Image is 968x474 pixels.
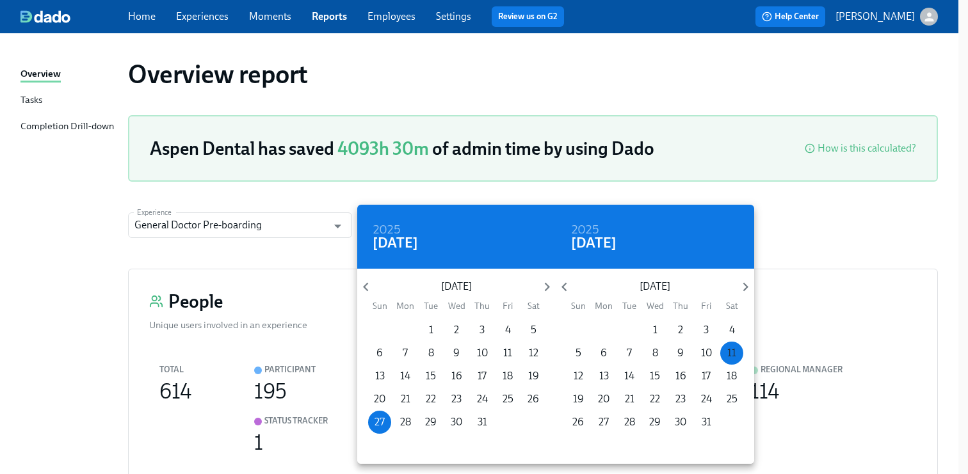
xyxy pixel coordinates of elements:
p: 20 [598,392,609,406]
button: 12 [522,342,545,365]
button: 15 [419,365,442,388]
p: 30 [451,415,462,429]
p: 21 [401,392,410,406]
p: 18 [727,369,737,383]
p: 12 [574,369,583,383]
p: 28 [624,415,635,429]
button: 11 [496,342,519,365]
button: 20 [592,388,615,411]
p: 7 [627,346,632,360]
p: [DATE] [375,280,538,294]
button: 23 [445,388,468,411]
p: 9 [453,346,460,360]
p: 19 [528,369,539,383]
p: 11 [503,346,512,360]
button: 3 [471,319,494,342]
button: 16 [669,365,692,388]
button: 29 [419,411,442,434]
button: 20 [368,388,391,411]
p: 5 [576,346,581,360]
span: Sun [368,300,391,312]
button: 15 [643,365,666,388]
button: 7 [394,342,417,365]
button: [DATE] [373,237,418,249]
button: 2025 [571,224,599,237]
button: 25 [720,388,743,411]
button: 22 [643,388,666,411]
p: 15 [426,369,436,383]
button: 4 [720,319,743,342]
button: 27 [592,411,615,434]
button: 26 [522,388,545,411]
p: 13 [599,369,609,383]
p: 4 [729,323,735,337]
p: 25 [503,392,513,406]
button: 11 [720,342,743,365]
p: 21 [625,392,634,406]
button: 12 [567,365,590,388]
p: 6 [601,346,607,360]
p: 24 [701,392,712,406]
span: Tue [419,300,442,312]
h4: [DATE] [373,233,418,253]
p: 15 [650,369,660,383]
span: Sun [567,300,590,312]
button: 13 [592,365,615,388]
button: 2 [669,319,692,342]
button: 1 [643,319,666,342]
button: 30 [445,411,468,434]
span: Sat [720,300,743,312]
h4: [DATE] [571,233,617,253]
button: 14 [618,365,641,388]
button: 7 [618,342,641,365]
button: 13 [368,365,391,388]
button: 28 [394,411,417,434]
p: 16 [675,369,686,383]
p: 18 [503,369,513,383]
p: 26 [528,392,539,406]
p: 19 [573,392,584,406]
span: Wed [445,300,468,312]
p: 8 [652,346,658,360]
span: Fri [695,300,718,312]
button: 6 [592,342,615,365]
button: 8 [643,342,666,365]
span: Thu [669,300,692,312]
h6: 2025 [373,220,401,241]
p: 3 [704,323,709,337]
button: 18 [720,365,743,388]
p: 27 [599,415,609,429]
p: 2 [678,323,683,337]
p: 30 [675,415,686,429]
button: 27 [368,411,391,434]
button: 18 [496,365,519,388]
span: Fri [496,300,519,312]
p: 27 [375,415,385,429]
span: Mon [394,300,417,312]
button: 9 [445,342,468,365]
button: 9 [669,342,692,365]
button: 26 [567,411,590,434]
button: 17 [695,365,718,388]
p: 22 [426,392,436,406]
button: 19 [522,365,545,388]
p: 31 [702,415,711,429]
p: 17 [702,369,711,383]
span: Thu [471,300,494,312]
p: 24 [477,392,488,406]
span: Sat [522,300,545,312]
p: 16 [451,369,462,383]
button: 21 [618,388,641,411]
p: 9 [677,346,684,360]
p: 5 [531,323,536,337]
button: 5 [567,342,590,365]
p: 8 [428,346,434,360]
button: 2025 [373,224,401,237]
button: 28 [618,411,641,434]
button: 31 [695,411,718,434]
button: 31 [471,411,494,434]
button: 14 [394,365,417,388]
p: 10 [701,346,712,360]
p: 26 [572,415,584,429]
p: 13 [375,369,385,383]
